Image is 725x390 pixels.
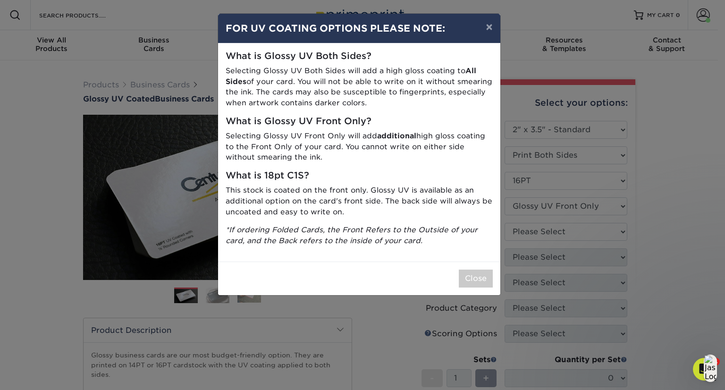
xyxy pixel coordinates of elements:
p: Selecting Glossy UV Both Sides will add a high gloss coating to of your card. You will not be abl... [226,66,493,109]
button: Close [459,270,493,288]
h5: What is Glossy UV Both Sides? [226,51,493,62]
button: × [478,14,500,40]
h5: What is 18pt C1S? [226,170,493,181]
i: *If ordering Folded Cards, the Front Refers to the Outside of your card, and the Back refers to t... [226,225,478,245]
h4: FOR UV COATING OPTIONS PLEASE NOTE: [226,21,493,35]
iframe: Intercom live chat [693,358,716,381]
p: This stock is coated on the front only. Glossy UV is available as an additional option on the car... [226,185,493,217]
p: Selecting Glossy UV Front Only will add high gloss coating to the Front Only of your card. You ca... [226,131,493,163]
h5: What is Glossy UV Front Only? [226,116,493,127]
strong: All Sides [226,66,476,86]
strong: additional [377,131,416,140]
